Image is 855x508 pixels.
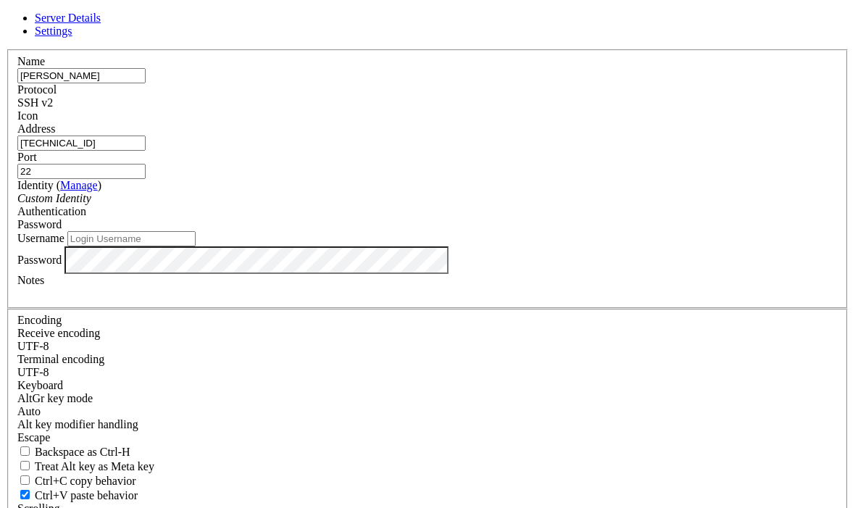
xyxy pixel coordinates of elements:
input: Ctrl+C copy behavior [20,475,30,485]
div: Custom Identity [17,192,838,205]
a: Server Details [35,12,101,24]
label: Set the expected encoding for data received from the host. If the encodings do not match, visual ... [17,327,100,339]
span: SSH v2 [17,96,53,109]
div: UTF-8 [17,340,838,353]
span: Backspace as Ctrl-H [35,446,130,458]
div: Escape [17,431,838,444]
div: Auto [17,405,838,418]
div: SSH v2 [17,96,838,109]
input: Host Name or IP [17,136,146,151]
span: UTF-8 [17,340,49,352]
label: Whether the Alt key acts as a Meta key or as a distinct Alt key. [17,460,154,472]
input: Ctrl+V paste behavior [20,490,30,499]
label: Set the expected encoding for data received from the host. If the encodings do not match, visual ... [17,392,93,404]
input: Backspace as Ctrl-H [20,446,30,456]
label: Controls how the Alt key is handled. Escape: Send an ESC prefix. 8-Bit: Add 128 to the typed char... [17,418,138,430]
label: Notes [17,274,44,286]
label: Username [17,232,64,244]
label: Name [17,55,45,67]
span: Password [17,218,62,230]
a: Manage [60,179,98,191]
label: Identity [17,179,101,191]
label: Protocol [17,83,57,96]
label: Ctrl-C copies if true, send ^C to host if false. Ctrl-Shift-C sends ^C to host if true, copies if... [17,475,136,487]
div: Password [17,218,838,231]
label: Icon [17,109,38,122]
label: Encoding [17,314,62,326]
a: Settings [35,25,72,37]
label: Address [17,122,55,135]
input: Server Name [17,68,146,83]
label: Authentication [17,205,86,217]
label: If true, the backspace should send BS ('\x08', aka ^H). Otherwise the backspace key should send '... [17,446,130,458]
label: Port [17,151,37,163]
input: Port Number [17,164,146,179]
span: Escape [17,431,50,444]
label: Keyboard [17,379,63,391]
span: UTF-8 [17,366,49,378]
label: Ctrl+V pastes if true, sends ^V to host if false. Ctrl+Shift+V sends ^V to host if true, pastes i... [17,489,138,501]
span: ( ) [57,179,101,191]
span: Auto [17,405,41,417]
div: UTF-8 [17,366,838,379]
label: Password [17,253,62,265]
i: Custom Identity [17,192,91,204]
span: Treat Alt key as Meta key [35,460,154,472]
input: Login Username [67,231,196,246]
label: The default terminal encoding. ISO-2022 enables character map translations (like graphics maps). ... [17,353,104,365]
span: Ctrl+C copy behavior [35,475,136,487]
input: Treat Alt key as Meta key [20,461,30,470]
span: Ctrl+V paste behavior [35,489,138,501]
